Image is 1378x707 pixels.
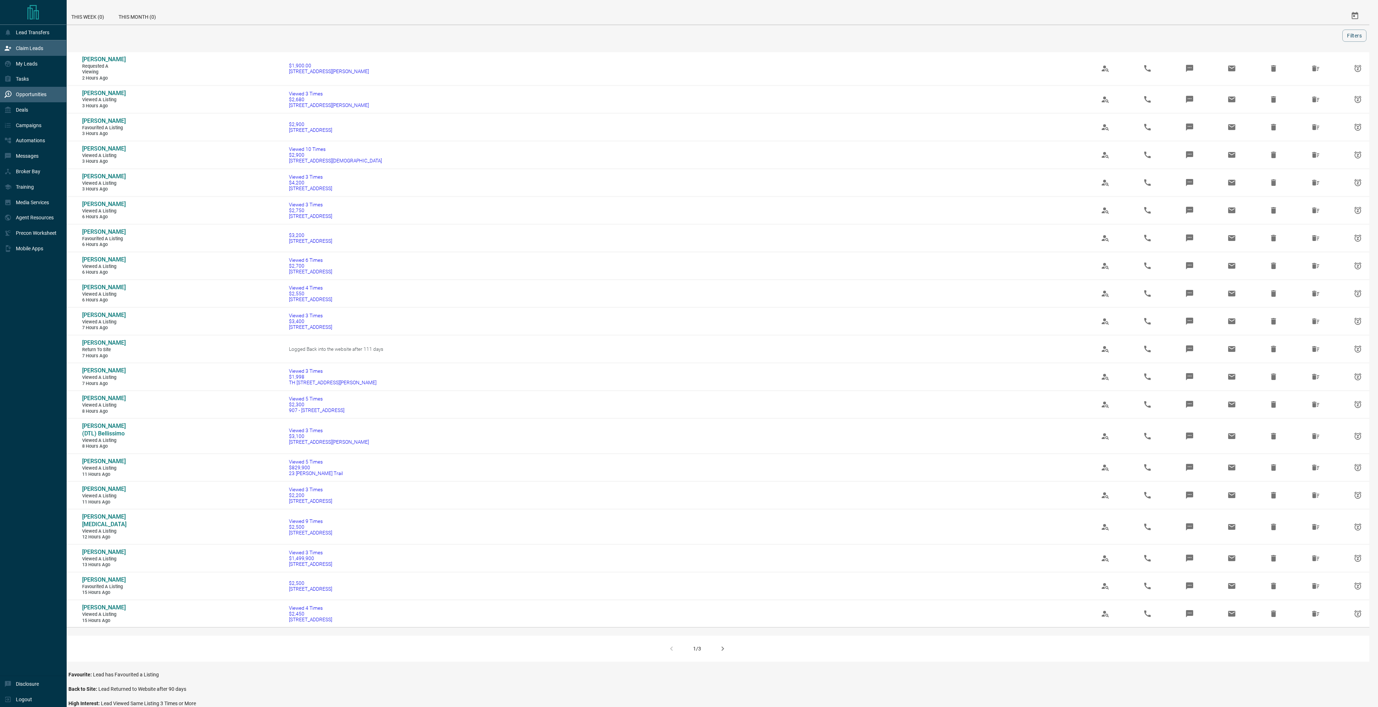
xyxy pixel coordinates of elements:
[1307,202,1324,219] span: Hide All from Mitra Lashkari
[1349,428,1366,445] span: Snooze
[82,97,125,103] span: Viewed a Listing
[82,347,125,353] span: Return to Site
[1223,340,1240,358] span: Email
[289,561,332,567] span: [STREET_ADDRESS]
[289,428,369,445] a: Viewed 3 Times$3,100[STREET_ADDRESS][PERSON_NAME]
[82,228,125,236] a: [PERSON_NAME]
[289,63,369,68] span: $1,900.00
[1265,368,1282,385] span: Hide
[1181,396,1198,413] span: Message
[82,56,125,63] a: [PERSON_NAME]
[1307,313,1324,330] span: Hide All from Anneliese Kenkel
[1097,518,1114,536] span: View Profile
[1307,368,1324,385] span: Hide All from Yuliia Muzyka
[82,90,126,97] span: [PERSON_NAME]
[1181,174,1198,191] span: Message
[93,672,159,677] span: Lead has Favourited a Listing
[1223,396,1240,413] span: Email
[1349,340,1366,358] span: Snooze
[82,117,125,125] a: [PERSON_NAME]
[1307,396,1324,413] span: Hide All from Amar Aziz
[82,312,125,319] a: [PERSON_NAME]
[82,284,125,291] a: [PERSON_NAME]
[1097,396,1114,413] span: View Profile
[1307,146,1324,164] span: Hide All from Leila V
[289,291,332,296] span: $2,550
[1265,60,1282,77] span: Hide
[289,459,343,465] span: Viewed 5 Times
[1181,118,1198,136] span: Message
[1307,487,1324,504] span: Hide All from Amar Aziz
[82,395,126,402] span: [PERSON_NAME]
[1181,518,1198,536] span: Message
[82,208,125,214] span: Viewed a Listing
[289,530,332,536] span: [STREET_ADDRESS]
[1265,313,1282,330] span: Hide
[1307,60,1324,77] span: Hide All from Saeed Kia
[82,325,125,331] span: 7 hours ago
[289,396,344,402] span: Viewed 5 Times
[82,158,125,165] span: 3 hours ago
[1349,202,1366,219] span: Snooze
[82,312,126,318] span: [PERSON_NAME]
[1181,368,1198,385] span: Message
[82,228,126,235] span: [PERSON_NAME]
[1181,487,1198,504] span: Message
[289,202,332,219] a: Viewed 3 Times$2,750[STREET_ADDRESS]
[289,146,382,164] a: Viewed 10 Times$2,900[STREET_ADDRESS][DEMOGRAPHIC_DATA]
[1265,174,1282,191] span: Hide
[82,584,125,590] span: Favourited a Listing
[82,201,126,207] span: [PERSON_NAME]
[1139,368,1156,385] span: Call
[1139,174,1156,191] span: Call
[82,339,125,347] a: [PERSON_NAME]
[82,612,125,618] span: Viewed a Listing
[289,439,369,445] span: [STREET_ADDRESS][PERSON_NAME]
[82,562,125,568] span: 13 hours ago
[82,485,126,492] span: [PERSON_NAME]
[1307,550,1324,567] span: Hide All from Jeff Dawson
[1349,313,1366,330] span: Snooze
[1181,202,1198,219] span: Message
[289,213,332,219] span: [STREET_ADDRESS]
[82,236,125,242] span: Favourited a Listing
[289,174,332,180] span: Viewed 3 Times
[1181,146,1198,164] span: Message
[289,146,382,152] span: Viewed 10 Times
[289,324,332,330] span: [STREET_ADDRESS]
[1346,7,1364,24] button: Select Date Range
[1307,577,1324,595] span: Hide All from Austin Leung
[289,257,332,274] a: Viewed 6 Times$2,700[STREET_ADDRESS]
[1349,146,1366,164] span: Snooze
[82,590,125,596] span: 15 hours ago
[82,75,125,81] span: 2 hours ago
[1097,577,1114,595] span: View Profile
[1307,285,1324,302] span: Hide All from Bashorun Folashade
[82,284,126,291] span: [PERSON_NAME]
[289,470,343,476] span: 23 [PERSON_NAME] Trail
[1097,60,1114,77] span: View Profile
[82,145,125,153] a: [PERSON_NAME]
[1097,118,1114,136] span: View Profile
[1265,428,1282,445] span: Hide
[82,576,126,583] span: [PERSON_NAME]
[289,524,332,530] span: $2,500
[82,186,125,192] span: 3 hours ago
[1265,202,1282,219] span: Hide
[289,121,332,127] span: $2,900
[289,185,332,191] span: [STREET_ADDRESS]
[1349,257,1366,274] span: Snooze
[1223,91,1240,108] span: Email
[289,68,369,74] span: [STREET_ADDRESS][PERSON_NAME]
[289,238,332,244] span: [STREET_ADDRESS]
[289,152,382,158] span: $2,900
[1139,118,1156,136] span: Call
[82,471,125,478] span: 11 hours ago
[1265,91,1282,108] span: Hide
[289,550,332,567] a: Viewed 3 Times$1,499,900[STREET_ADDRESS]
[1139,60,1156,77] span: Call
[1349,487,1366,504] span: Snooze
[289,318,332,324] span: $3,400
[1139,487,1156,504] span: Call
[1181,550,1198,567] span: Message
